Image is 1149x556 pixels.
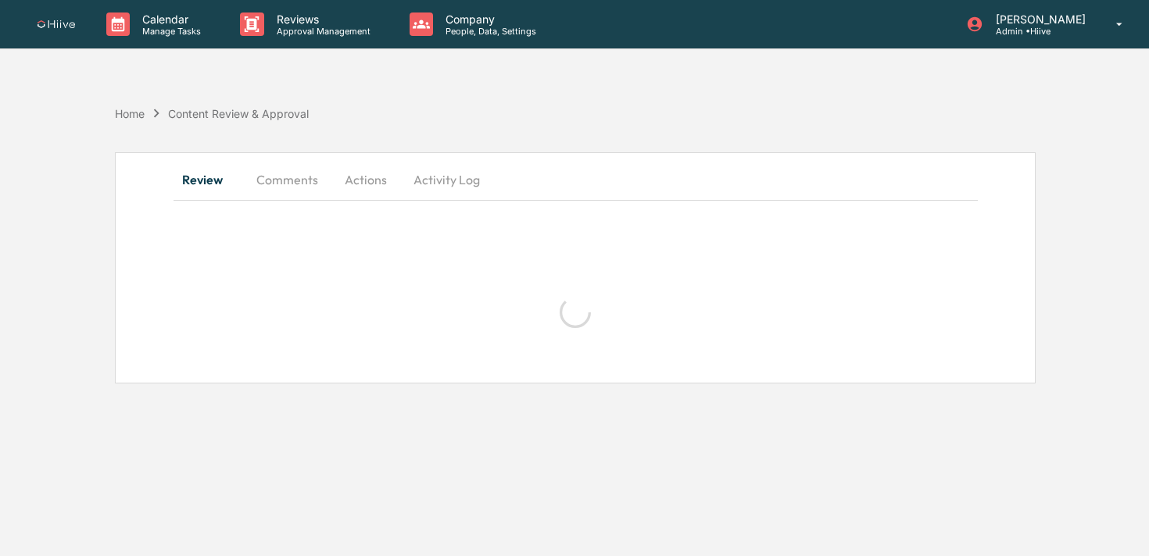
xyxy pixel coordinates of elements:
button: Actions [331,161,401,198]
img: logo [38,20,75,29]
div: secondary tabs example [174,161,978,198]
button: Comments [244,161,331,198]
p: Calendar [130,12,209,26]
p: Company [433,12,544,26]
div: Content Review & Approval [168,107,309,120]
p: People, Data, Settings [433,26,544,37]
p: Admin • Hiive [983,26,1094,37]
div: Home [115,107,145,120]
p: Approval Management [264,26,378,37]
button: Activity Log [401,161,492,198]
p: [PERSON_NAME] [983,12,1094,26]
p: Reviews [264,12,378,26]
p: Manage Tasks [130,26,209,37]
button: Review [174,161,244,198]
